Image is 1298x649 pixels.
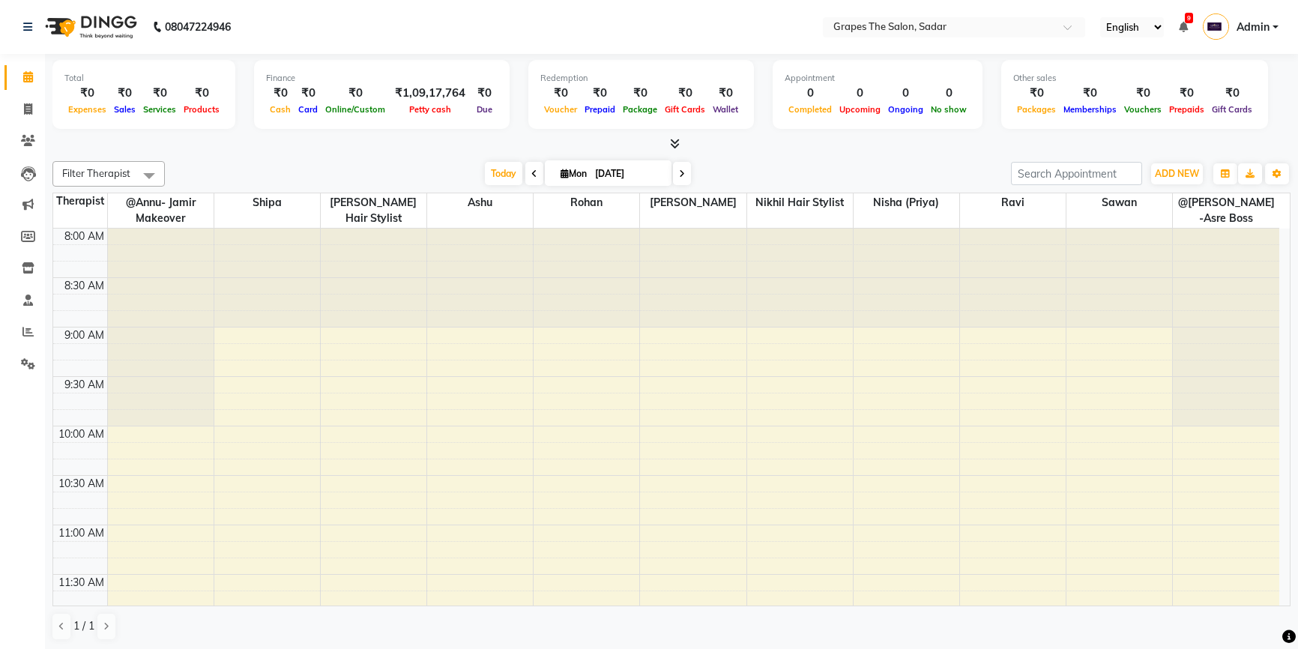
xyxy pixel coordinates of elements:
[1066,193,1172,212] span: sawan
[139,104,180,115] span: Services
[785,72,971,85] div: Appointment
[1120,85,1165,102] div: ₹0
[55,575,107,591] div: 11:30 AM
[661,104,709,115] span: Gift Cards
[1120,104,1165,115] span: Vouchers
[1013,72,1256,85] div: Other sales
[64,85,110,102] div: ₹0
[38,6,141,48] img: logo
[1060,85,1120,102] div: ₹0
[619,104,661,115] span: Package
[389,85,471,102] div: ₹1,09,17,764
[64,72,223,85] div: Total
[557,168,591,179] span: Mon
[1185,13,1193,23] span: 9
[785,104,836,115] span: Completed
[322,85,389,102] div: ₹0
[321,193,426,228] span: [PERSON_NAME] hair stylist
[836,104,884,115] span: Upcoming
[53,193,107,209] div: Therapist
[591,163,665,185] input: 2025-09-01
[110,104,139,115] span: Sales
[1208,85,1256,102] div: ₹0
[884,104,927,115] span: Ongoing
[110,85,139,102] div: ₹0
[1165,104,1208,115] span: Prepaids
[139,85,180,102] div: ₹0
[960,193,1066,212] span: ravi
[747,193,853,212] span: Nikhil Hair stylist
[884,85,927,102] div: 0
[1013,104,1060,115] span: Packages
[1060,104,1120,115] span: Memberships
[709,104,742,115] span: Wallet
[1165,85,1208,102] div: ₹0
[55,476,107,492] div: 10:30 AM
[61,278,107,294] div: 8:30 AM
[471,85,498,102] div: ₹0
[62,167,130,179] span: Filter Therapist
[1155,168,1199,179] span: ADD NEW
[1013,85,1060,102] div: ₹0
[61,377,107,393] div: 9:30 AM
[709,85,742,102] div: ₹0
[836,85,884,102] div: 0
[214,193,320,212] span: shipa
[1179,20,1188,34] a: 9
[661,85,709,102] div: ₹0
[322,104,389,115] span: Online/Custom
[295,104,322,115] span: Card
[640,193,746,212] span: [PERSON_NAME]
[927,104,971,115] span: No show
[1011,162,1142,185] input: Search Appointment
[540,72,742,85] div: Redemption
[180,85,223,102] div: ₹0
[108,193,214,228] span: @Annu- jamir makeover
[266,104,295,115] span: Cash
[581,104,619,115] span: Prepaid
[55,426,107,442] div: 10:00 AM
[1203,13,1229,40] img: Admin
[473,104,496,115] span: Due
[619,85,661,102] div: ₹0
[540,104,581,115] span: Voucher
[581,85,619,102] div: ₹0
[485,162,522,185] span: Today
[927,85,971,102] div: 0
[266,85,295,102] div: ₹0
[540,85,581,102] div: ₹0
[534,193,639,212] span: rohan
[854,193,959,212] span: nisha (priya)
[405,104,455,115] span: Petty cash
[1151,163,1203,184] button: ADD NEW
[295,85,322,102] div: ₹0
[785,85,836,102] div: 0
[61,327,107,343] div: 9:00 AM
[73,618,94,634] span: 1 / 1
[61,229,107,244] div: 8:00 AM
[165,6,231,48] b: 08047224946
[427,193,533,212] span: ashu
[1237,19,1270,35] span: Admin
[1208,104,1256,115] span: Gift Cards
[266,72,498,85] div: Finance
[64,104,110,115] span: Expenses
[55,525,107,541] div: 11:00 AM
[180,104,223,115] span: Products
[1173,193,1279,228] span: @[PERSON_NAME]-Asre Boss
